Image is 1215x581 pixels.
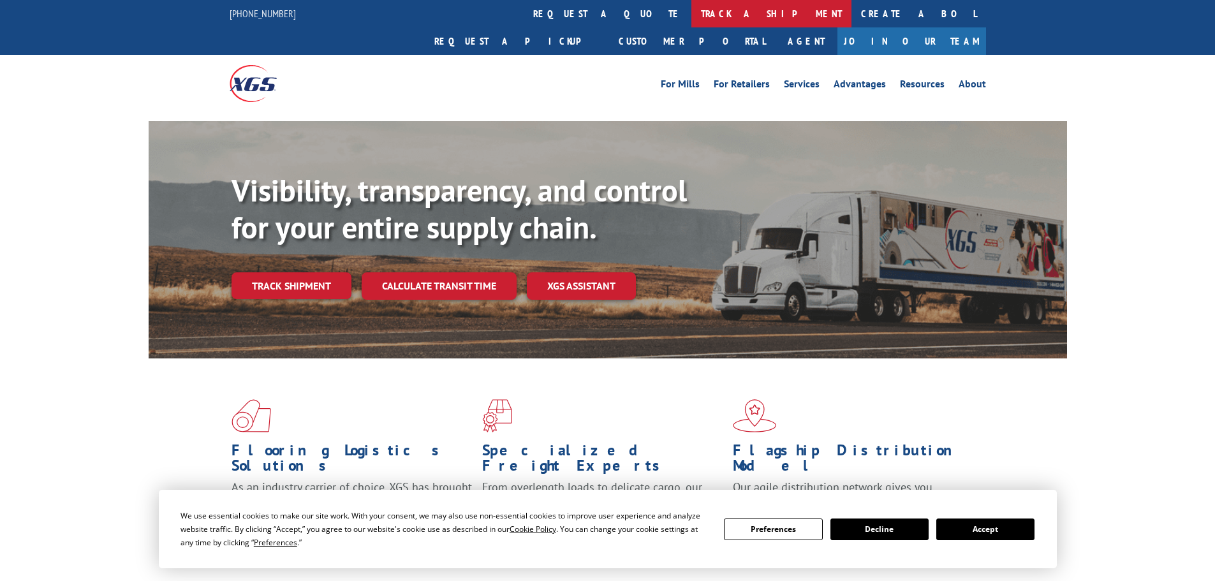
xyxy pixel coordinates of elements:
img: xgs-icon-total-supply-chain-intelligence-red [232,399,271,432]
a: Join Our Team [837,27,986,55]
a: Calculate transit time [362,272,517,300]
button: Decline [830,518,929,540]
span: Our agile distribution network gives you nationwide inventory management on demand. [733,480,968,510]
div: Cookie Consent Prompt [159,490,1057,568]
h1: Flooring Logistics Solutions [232,443,473,480]
span: As an industry carrier of choice, XGS has brought innovation and dedication to flooring logistics... [232,480,472,525]
div: We use essential cookies to make our site work. With your consent, we may also use non-essential ... [180,509,709,549]
a: Request a pickup [425,27,609,55]
h1: Flagship Distribution Model [733,443,974,480]
a: Track shipment [232,272,351,299]
a: About [959,79,986,93]
button: Preferences [724,518,822,540]
a: Customer Portal [609,27,775,55]
a: For Mills [661,79,700,93]
a: XGS ASSISTANT [527,272,636,300]
span: Cookie Policy [510,524,556,534]
p: From overlength loads to delicate cargo, our experienced staff knows the best way to move your fr... [482,480,723,536]
a: Advantages [834,79,886,93]
a: [PHONE_NUMBER] [230,7,296,20]
a: Agent [775,27,837,55]
b: Visibility, transparency, and control for your entire supply chain. [232,170,687,247]
img: xgs-icon-flagship-distribution-model-red [733,399,777,432]
a: For Retailers [714,79,770,93]
span: Preferences [254,537,297,548]
h1: Specialized Freight Experts [482,443,723,480]
a: Resources [900,79,945,93]
a: Services [784,79,820,93]
img: xgs-icon-focused-on-flooring-red [482,399,512,432]
button: Accept [936,518,1035,540]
